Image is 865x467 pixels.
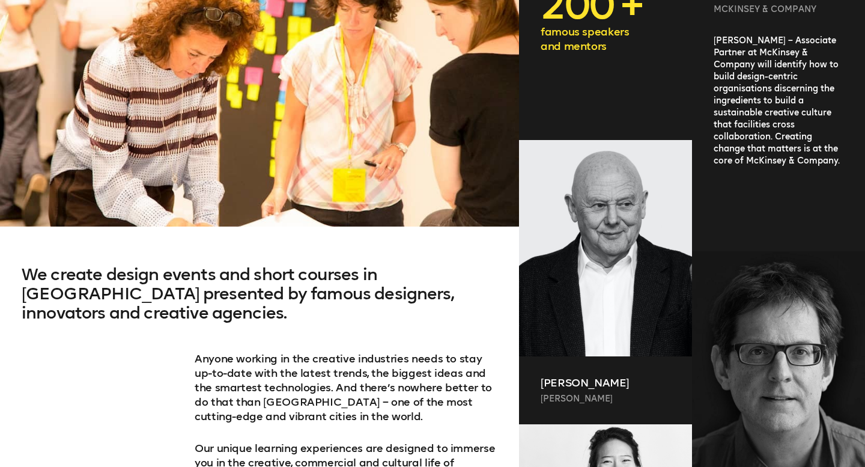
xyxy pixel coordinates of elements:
p: Anyone working in the creative industries needs to stay up-­to-­date with the latest trends, the ... [195,352,497,424]
p: McKinsey & Company [714,4,843,16]
div: [PERSON_NAME] – Associate Partner at McKinsey & Company will identify how to build design-centric... [692,35,865,232]
p: [PERSON_NAME] [541,376,670,390]
h2: We create design events and short courses in [GEOGRAPHIC_DATA] presented by famous designers, inn... [22,265,497,352]
p: [PERSON_NAME] [541,393,670,405]
p: famous speakers and mentors [541,25,670,53]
